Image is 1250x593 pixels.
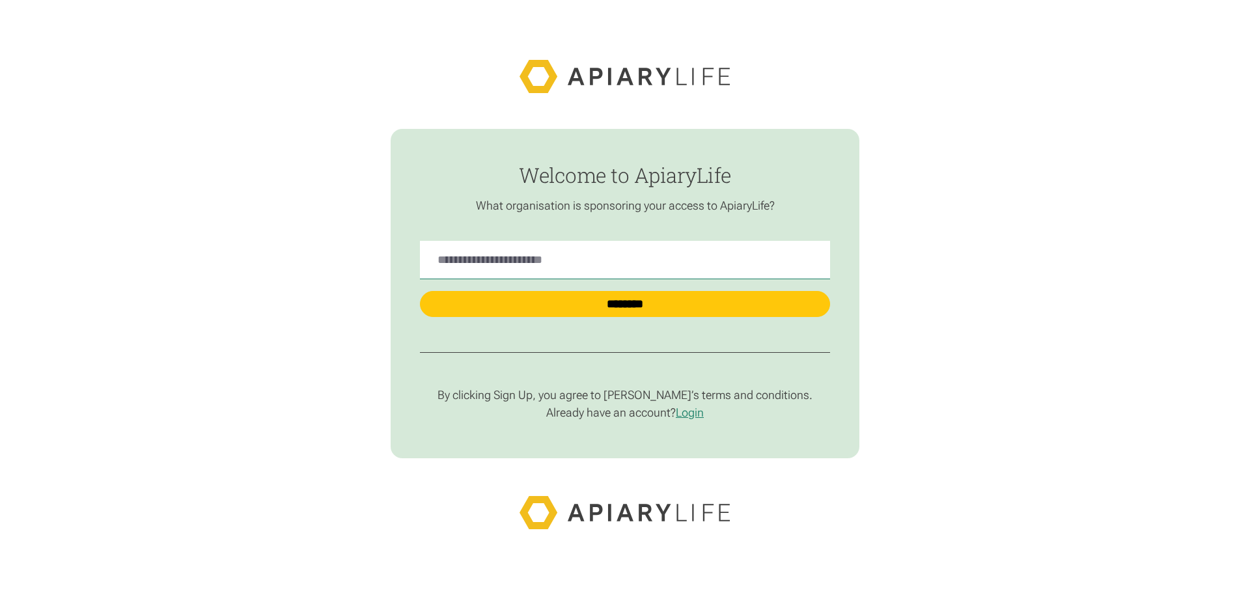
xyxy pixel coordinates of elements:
p: What organisation is sponsoring your access to ApiaryLife? [420,199,830,214]
h1: Welcome to ApiaryLife [420,164,830,187]
p: Already have an account? [420,406,830,421]
form: find-employer [391,129,859,458]
a: Login [676,406,704,419]
p: By clicking Sign Up, you agree to [PERSON_NAME]’s terms and conditions. [420,388,830,403]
